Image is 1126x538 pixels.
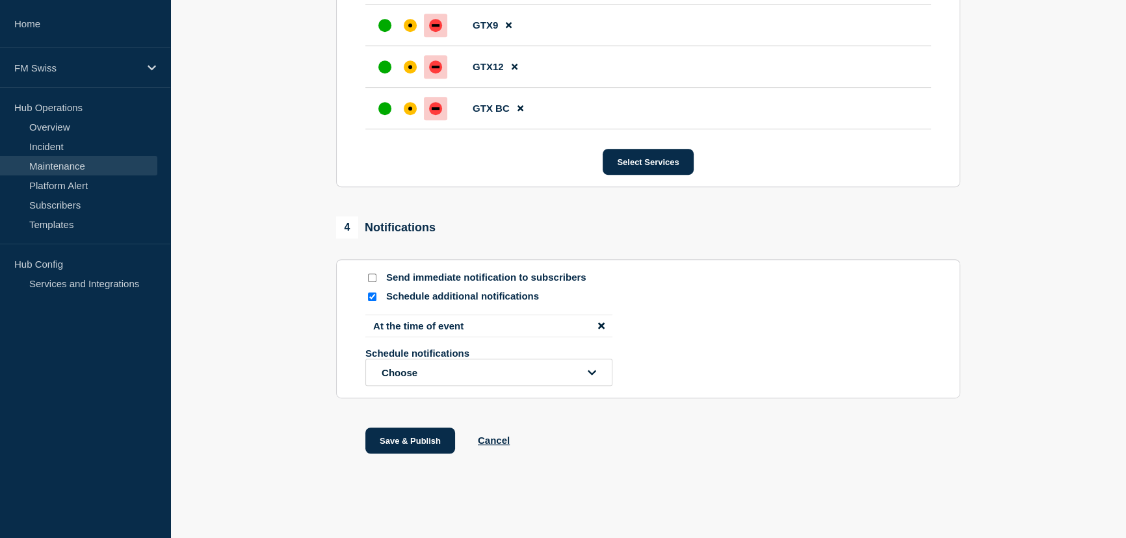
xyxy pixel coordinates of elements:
button: Select Services [603,149,693,175]
span: GTX9 [473,19,498,31]
button: open dropdown [365,359,612,386]
div: up [378,102,391,115]
div: up [378,60,391,73]
div: Notifications [336,216,436,238]
div: down [429,19,442,32]
div: down [429,60,442,73]
input: Send immediate notification to subscribers [368,274,376,282]
p: FM Swiss [14,62,139,73]
div: affected [404,19,417,32]
button: Cancel [478,435,510,446]
p: Send immediate notification to subscribers [386,272,594,284]
p: Schedule additional notifications [386,290,594,303]
button: disable notification At the time of event [598,320,605,331]
div: affected [404,102,417,115]
li: At the time of event [365,314,612,337]
div: affected [404,60,417,73]
span: GTX BC [473,103,510,114]
span: GTX12 [473,61,504,72]
span: 4 [336,216,358,238]
div: down [429,102,442,115]
input: Schedule additional notifications [368,292,376,301]
div: up [378,19,391,32]
p: Schedule notifications [365,348,573,359]
button: Save & Publish [365,428,455,454]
